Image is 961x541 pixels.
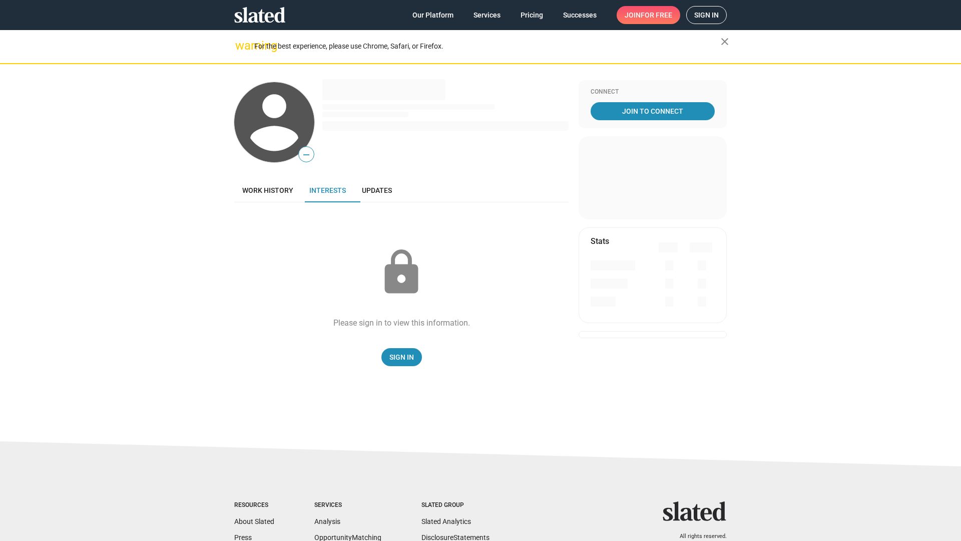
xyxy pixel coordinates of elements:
[412,6,453,24] span: Our Platform
[591,236,609,246] mat-card-title: Stats
[641,6,672,24] span: for free
[242,186,293,194] span: Work history
[625,6,672,24] span: Join
[404,6,461,24] a: Our Platform
[591,102,715,120] a: Join To Connect
[593,102,713,120] span: Join To Connect
[235,40,247,52] mat-icon: warning
[301,178,354,202] a: Interests
[314,517,340,525] a: Analysis
[694,7,719,24] span: Sign in
[314,501,381,509] div: Services
[389,348,414,366] span: Sign In
[555,6,605,24] a: Successes
[686,6,727,24] a: Sign in
[333,318,470,328] div: Please sign in to view this information.
[513,6,551,24] a: Pricing
[421,501,490,509] div: Slated Group
[421,517,471,525] a: Slated Analytics
[381,348,422,366] a: Sign In
[719,36,731,48] mat-icon: close
[254,40,721,53] div: For the best experience, please use Chrome, Safari, or Firefox.
[376,247,426,298] mat-icon: lock
[234,501,274,509] div: Resources
[473,6,501,24] span: Services
[591,88,715,96] div: Connect
[354,178,400,202] a: Updates
[299,148,314,161] span: —
[563,6,597,24] span: Successes
[521,6,543,24] span: Pricing
[617,6,680,24] a: Joinfor free
[234,178,301,202] a: Work history
[465,6,509,24] a: Services
[362,186,392,194] span: Updates
[309,186,346,194] span: Interests
[234,517,274,525] a: About Slated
